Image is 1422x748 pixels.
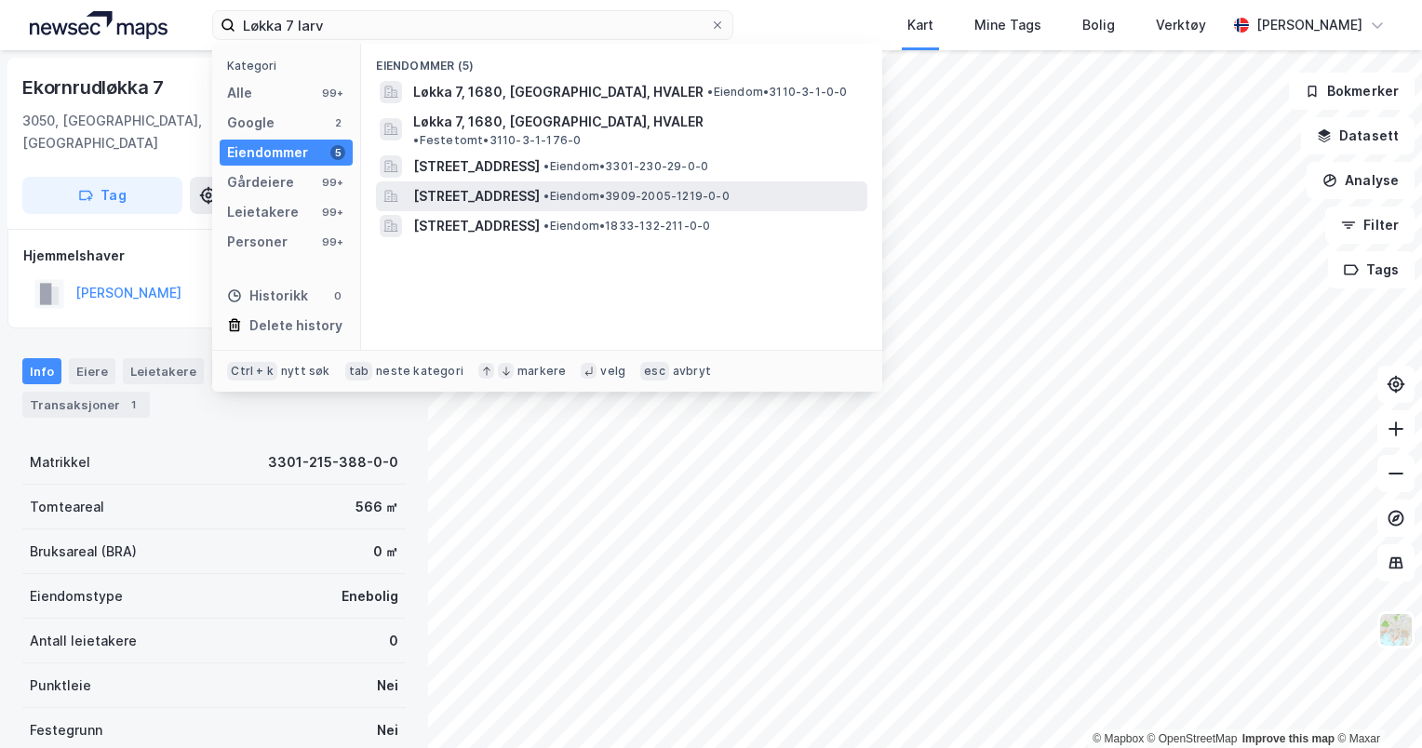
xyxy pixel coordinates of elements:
div: Gårdeiere [227,171,294,194]
span: • [707,85,713,99]
span: Eiendom • 3110-3-1-0-0 [707,85,847,100]
button: Filter [1325,207,1415,244]
div: Leietakere [227,201,299,223]
span: [STREET_ADDRESS] [413,155,540,178]
img: logo.a4113a55bc3d86da70a041830d287a7e.svg [30,11,168,39]
a: Improve this map [1242,732,1335,745]
button: Tag [22,177,182,214]
div: Datasett [211,358,281,384]
span: Festetomt • 3110-3-1-176-0 [413,133,581,148]
div: 99+ [319,205,345,220]
div: Nei [377,719,398,741]
span: Eiendom • 3301-230-29-0-0 [543,159,708,174]
span: • [543,159,549,173]
div: Kategori [227,59,353,73]
div: Eiere [69,358,115,384]
button: Tags [1328,251,1415,288]
div: Personer [227,231,288,253]
div: [PERSON_NAME] [1256,14,1362,36]
div: Nei [377,675,398,697]
div: Punktleie [30,675,91,697]
span: Løkka 7, 1680, [GEOGRAPHIC_DATA], HVALER [413,81,704,103]
div: Info [22,358,61,384]
div: 0 [389,630,398,652]
div: Mine Tags [974,14,1041,36]
span: • [543,219,549,233]
div: Hjemmelshaver [23,245,405,267]
div: 0 [330,288,345,303]
div: Historikk [227,285,308,307]
div: markere [517,364,566,379]
div: 5 [330,145,345,160]
div: Delete history [249,314,342,337]
span: • [413,133,419,147]
div: 1 [124,395,142,414]
span: [STREET_ADDRESS] [413,185,540,207]
div: Alle [227,82,252,104]
button: Datasett [1301,117,1415,154]
div: Eiendomstype [30,585,123,608]
div: neste kategori [376,364,463,379]
span: [STREET_ADDRESS] [413,215,540,237]
div: 3050, [GEOGRAPHIC_DATA], [GEOGRAPHIC_DATA] [22,110,298,154]
div: avbryt [673,364,711,379]
span: • [543,189,549,203]
a: OpenStreetMap [1147,732,1238,745]
div: 566 ㎡ [355,496,398,518]
div: Eiendommer (5) [361,44,882,77]
div: 3301-215-388-0-0 [268,451,398,474]
button: Bokmerker [1289,73,1415,110]
div: 99+ [319,175,345,190]
div: 99+ [319,234,345,249]
div: tab [345,362,373,381]
img: Z [1378,612,1414,648]
div: Festegrunn [30,719,102,741]
div: Kart [907,14,933,36]
div: 99+ [319,86,345,100]
div: Eiendommer [227,141,308,164]
div: Matrikkel [30,451,90,474]
div: nytt søk [281,364,330,379]
a: Mapbox [1093,732,1144,745]
div: Enebolig [342,585,398,608]
input: Søk på adresse, matrikkel, gårdeiere, leietakere eller personer [235,11,710,39]
div: Bruksareal (BRA) [30,541,137,563]
span: Løkka 7, 1680, [GEOGRAPHIC_DATA], HVALER [413,111,704,133]
div: Transaksjoner [22,392,150,418]
iframe: Chat Widget [1329,659,1422,748]
button: Analyse [1307,162,1415,199]
div: Ekornrudløkka 7 [22,73,168,102]
div: Verktøy [1156,14,1206,36]
div: esc [640,362,669,381]
div: velg [600,364,625,379]
span: Eiendom • 3909-2005-1219-0-0 [543,189,729,204]
div: Antall leietakere [30,630,137,652]
div: 2 [330,115,345,130]
div: 0 ㎡ [373,541,398,563]
div: Leietakere [123,358,204,384]
div: Bolig [1082,14,1115,36]
div: Tomteareal [30,496,104,518]
span: Eiendom • 1833-132-211-0-0 [543,219,710,234]
div: Ctrl + k [227,362,277,381]
div: Google [227,112,275,134]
